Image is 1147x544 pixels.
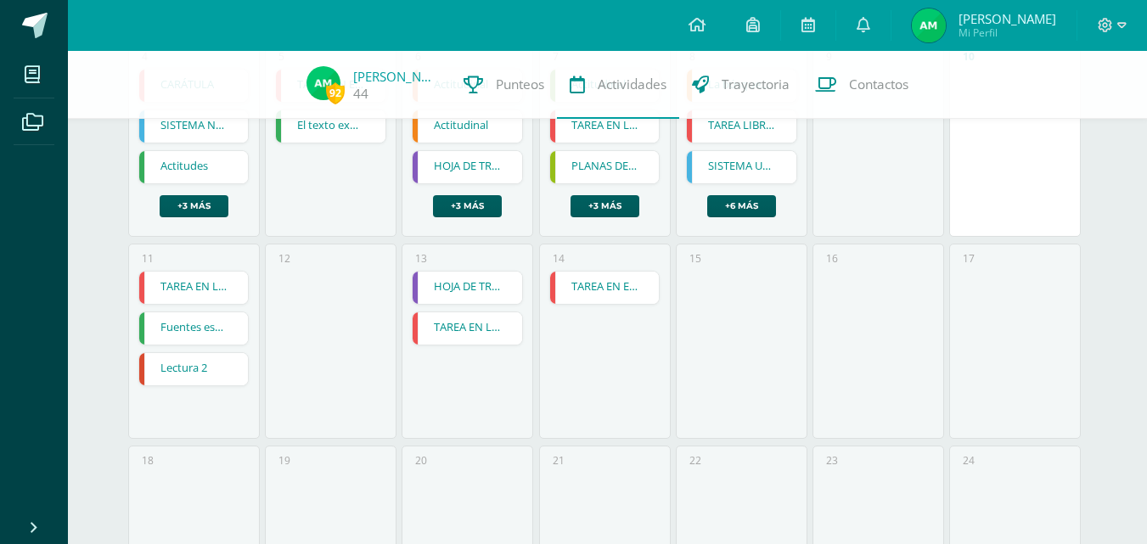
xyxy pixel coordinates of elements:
span: [PERSON_NAME] [959,10,1056,27]
a: TAREA EN EL LIBRO DE TEXTO [550,272,660,304]
a: TAREA EN LIBRO DE TEXTO [139,272,249,304]
div: 11 [142,251,154,266]
div: 12 [278,251,290,266]
a: HOJA DE TRABAJO 1 [413,151,522,183]
a: +3 más [571,195,639,217]
a: Actividades [557,51,679,119]
a: +3 más [433,195,502,217]
div: 13 [415,251,427,266]
span: Actividades [598,76,666,93]
div: 21 [553,453,565,468]
a: SISTEMA URINARIO / GUIA 2 [687,151,796,183]
div: TAREA EN LIBRO DE TEXTO | Tarea [412,311,523,345]
div: SISTEMA URINARIO / GUIA 2 | Tarea [686,150,797,184]
div: 19 [278,453,290,468]
div: Actitudes | Tarea [138,150,250,184]
div: Lectura 2 | Tarea [138,352,250,386]
div: TAREA LIBRO DE TEXTO | Tarea [686,109,797,143]
div: HOJA DE TRABAJO 1 | Tarea [412,150,523,184]
div: 14 [553,251,565,266]
a: Actitudes [139,151,249,183]
a: 44 [353,85,368,103]
a: SISTEMA NERVIOSO / GUIA 1 [139,110,249,143]
span: Mi Perfil [959,25,1056,40]
a: Actitudinal [413,110,522,143]
div: Actitudinal | Tarea [412,109,523,143]
div: 15 [689,251,701,266]
a: TAREA EN LIBRO DE ACTIVIDADES [550,110,660,143]
div: 22 [689,453,701,468]
a: Punteos [451,51,557,119]
div: PLANAS DE LA LETRA P y p mayúscula y minúscula | Tarea [549,150,661,184]
a: [PERSON_NAME] [353,68,438,85]
div: 16 [826,251,838,266]
img: 0e70a3320523aed65fa3b55b0ab22133.png [912,8,946,42]
span: 92 [326,82,345,104]
div: TAREA EN LIBRO DE TEXTO | Tarea [138,271,250,305]
div: TAREA EN EL LIBRO DE TEXTO | Tarea [549,271,661,305]
a: Fuentes escritas y tecnológicas [139,312,249,345]
a: HOJA DE TRABAJO 2 [413,272,522,304]
div: 24 [963,453,975,468]
div: SISTEMA NERVIOSO / GUIA 1 | Tarea [138,109,250,143]
div: 17 [963,251,975,266]
a: +3 más [160,195,228,217]
a: Contactos [802,51,921,119]
div: TAREA EN LIBRO DE ACTIVIDADES | Tarea [549,109,661,143]
a: TAREA LIBRO DE TEXTO [687,110,796,143]
a: El texto expositivo [276,110,385,143]
a: PLANAS DE LA LETRA P y p mayúscula y minúscula [550,151,660,183]
div: El texto expositivo | Tarea [275,109,386,143]
a: +6 más [707,195,776,217]
img: 0e70a3320523aed65fa3b55b0ab22133.png [306,66,340,100]
a: Trayectoria [679,51,802,119]
div: 18 [142,453,154,468]
span: Contactos [849,76,908,93]
a: Lectura 2 [139,353,249,385]
div: HOJA DE TRABAJO 2 | Tarea [412,271,523,305]
span: Trayectoria [722,76,790,93]
div: Fuentes escritas y tecnológicas | Tarea [138,311,250,345]
span: Punteos [496,76,544,93]
div: 20 [415,453,427,468]
a: TAREA EN LIBRO DE TEXTO [413,312,522,345]
div: 23 [826,453,838,468]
